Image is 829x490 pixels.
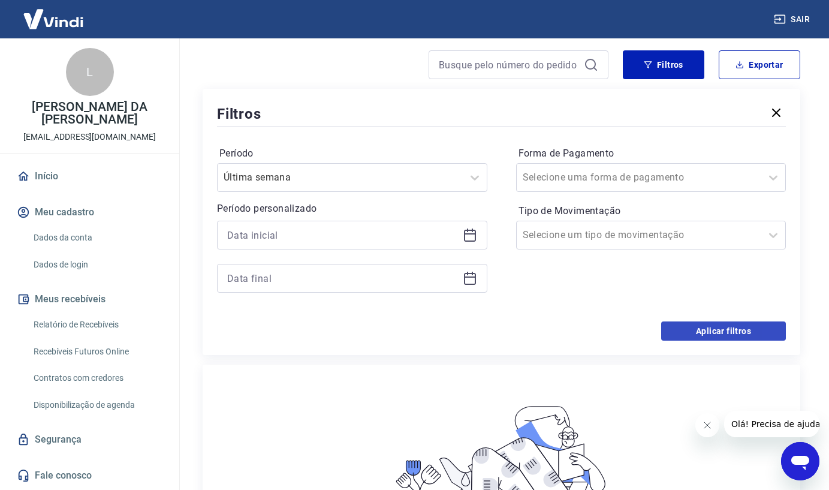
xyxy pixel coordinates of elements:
[7,8,101,18] span: Olá! Precisa de ajuda?
[29,339,165,364] a: Recebíveis Futuros Online
[14,462,165,489] a: Fale conosco
[518,146,784,161] label: Forma de Pagamento
[14,286,165,312] button: Meus recebíveis
[217,202,487,216] p: Período personalizado
[29,312,165,337] a: Relatório de Recebíveis
[661,321,786,341] button: Aplicar filtros
[771,8,815,31] button: Sair
[518,204,784,218] label: Tipo de Movimentação
[781,442,819,480] iframe: Button to launch messaging window
[217,104,261,124] h5: Filtros
[66,48,114,96] div: L
[695,413,719,437] iframe: Close message
[29,226,165,250] a: Dados da conta
[29,393,165,417] a: Disponibilização de agenda
[23,131,156,143] p: [EMAIL_ADDRESS][DOMAIN_NAME]
[29,252,165,277] a: Dados de login
[227,226,458,244] input: Data inicial
[14,1,92,37] img: Vindi
[10,101,170,126] p: [PERSON_NAME] DA [PERSON_NAME]
[439,56,579,74] input: Busque pelo número do pedido
[29,366,165,390] a: Contratos com credores
[719,50,800,79] button: Exportar
[227,269,458,287] input: Data final
[14,199,165,226] button: Meu cadastro
[14,426,165,453] a: Segurança
[623,50,704,79] button: Filtros
[219,146,485,161] label: Período
[14,163,165,190] a: Início
[724,411,819,437] iframe: Message from company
